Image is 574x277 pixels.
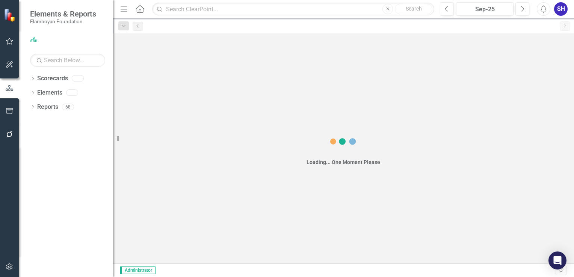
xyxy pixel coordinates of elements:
button: SH [554,2,568,16]
span: Search [406,6,422,12]
div: 68 [62,104,74,110]
input: Search ClearPoint... [152,3,434,16]
button: Sep-25 [456,2,514,16]
span: Elements & Reports [30,9,96,18]
a: Reports [37,103,58,111]
span: Administrator [120,266,156,274]
small: Flamboyan Foundation [30,18,96,24]
a: Elements [37,89,62,97]
div: Open Intercom Messenger [548,251,566,269]
button: Search [395,4,432,14]
a: Scorecards [37,74,68,83]
input: Search Below... [30,54,105,67]
div: Sep-25 [459,5,511,14]
div: Loading... One Moment Please [307,158,380,166]
img: ClearPoint Strategy [4,8,17,21]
